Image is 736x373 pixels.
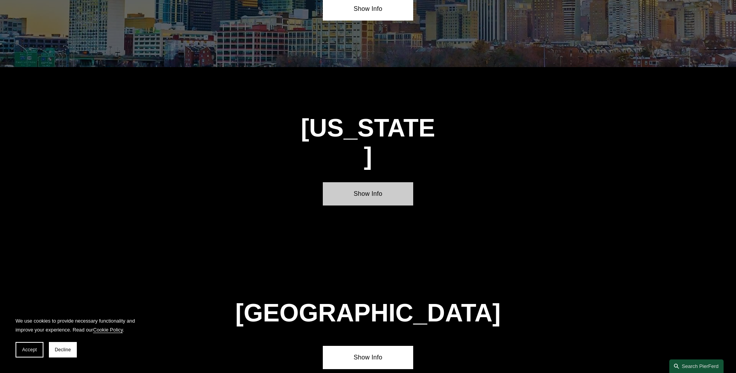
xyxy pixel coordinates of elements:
[16,316,140,334] p: We use cookies to provide necessary functionality and improve your experience. Read our .
[49,342,77,357] button: Decline
[16,342,43,357] button: Accept
[8,309,147,365] section: Cookie banner
[323,182,413,205] a: Show Info
[669,359,724,373] a: Search this site
[55,347,71,352] span: Decline
[22,347,37,352] span: Accept
[323,346,413,369] a: Show Info
[232,299,504,327] h1: [GEOGRAPHIC_DATA]
[300,114,436,171] h1: [US_STATE]
[93,327,123,333] a: Cookie Policy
